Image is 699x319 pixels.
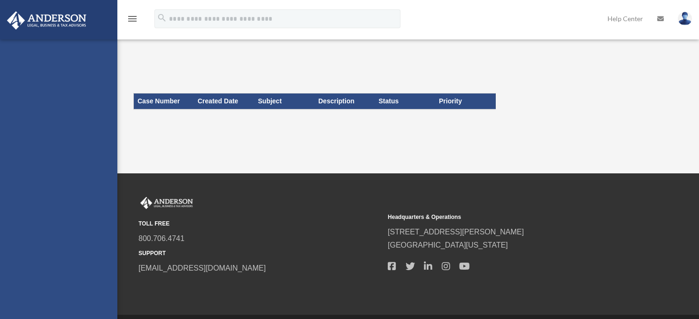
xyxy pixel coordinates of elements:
[388,241,508,249] a: [GEOGRAPHIC_DATA][US_STATE]
[194,93,254,109] th: Created Date
[127,13,138,24] i: menu
[127,16,138,24] a: menu
[138,264,266,272] a: [EMAIL_ADDRESS][DOMAIN_NAME]
[388,212,630,222] small: Headquarters & Operations
[678,12,692,25] img: User Pic
[254,93,315,109] th: Subject
[435,93,496,109] th: Priority
[375,93,436,109] th: Status
[138,197,195,209] img: Anderson Advisors Platinum Portal
[388,228,524,236] a: [STREET_ADDRESS][PERSON_NAME]
[138,219,381,229] small: TOLL FREE
[134,93,194,109] th: Case Number
[157,13,167,23] i: search
[138,234,184,242] a: 800.706.4741
[315,93,375,109] th: Description
[138,249,381,258] small: SUPPORT
[4,11,89,30] img: Anderson Advisors Platinum Portal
